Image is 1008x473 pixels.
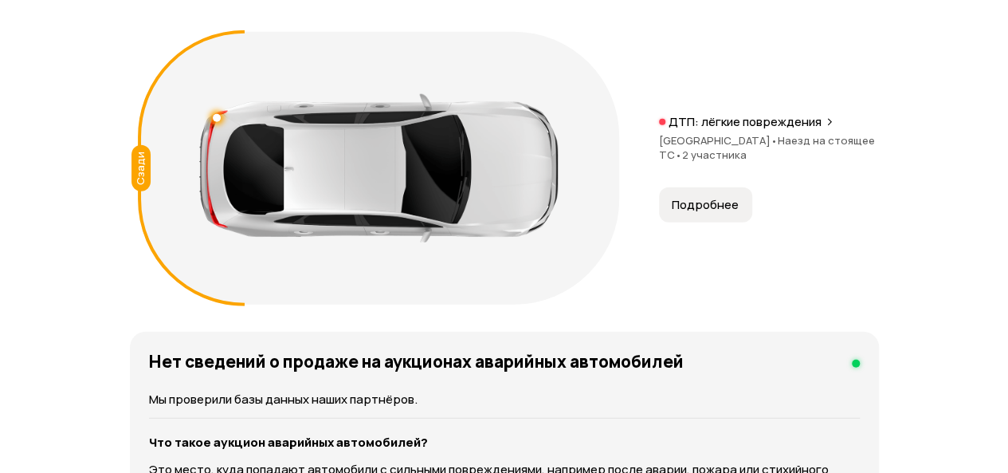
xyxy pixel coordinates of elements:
[672,197,739,213] span: Подробнее
[682,148,747,162] span: 2 участника
[659,133,875,162] span: Наезд на стоящее ТС
[149,391,860,408] p: Мы проверили базы данных наших партнёров.
[659,133,778,148] span: [GEOGRAPHIC_DATA]
[659,187,752,223] button: Подробнее
[149,351,684,372] h4: Нет сведений о продаже на аукционах аварийных автомобилей
[771,133,778,148] span: •
[669,114,822,130] p: ДТП: лёгкие повреждения
[675,148,682,162] span: •
[149,434,428,451] strong: Что такое аукцион аварийных автомобилей?
[131,145,151,191] div: Сзади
